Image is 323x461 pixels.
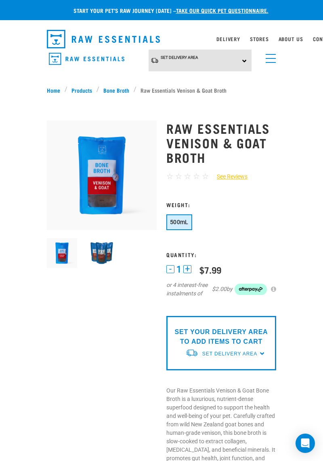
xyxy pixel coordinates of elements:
img: Raw Essentials Logo [47,30,160,48]
nav: breadcrumbs [47,86,276,94]
a: Stores [250,37,269,40]
a: Home [47,86,65,94]
button: 500mL [166,214,192,230]
span: Set Delivery Area [161,55,198,60]
span: 1 [176,265,181,274]
img: van-moving.png [151,57,159,64]
img: Afterpay [235,284,267,295]
h3: Quantity: [166,251,276,257]
button: - [166,265,174,273]
span: ☆ [166,172,173,181]
h3: Weight: [166,201,276,208]
img: van-moving.png [185,349,198,357]
button: + [183,265,191,273]
span: ☆ [202,172,209,181]
a: Bone Broth [99,86,134,94]
a: Delivery [216,37,240,40]
div: or 4 interest-free instalments of by [166,281,276,298]
h1: Raw Essentials Venison & Goat Broth [166,121,276,164]
span: 500mL [170,219,189,225]
div: Open Intercom Messenger [296,434,315,453]
span: $2.00 [212,285,227,293]
a: See Reviews [209,172,247,181]
p: SET YOUR DELIVERY AREA TO ADD ITEMS TO CART [172,327,270,347]
a: About Us [279,37,303,40]
a: Products [67,86,96,94]
img: Raw Essentials Venison Goat Novel Protein Hypoallergenic Bone Broth Cats & Dogs [47,120,157,230]
span: Set Delivery Area [202,351,257,357]
img: Raw Essentials Logo [49,53,124,65]
img: Raw Essentials Venison Goat Novel Protein Hypoallergenic Bone Broth Cats & Dogs [47,238,77,268]
nav: dropdown navigation [40,27,283,52]
span: ☆ [193,172,200,181]
a: take our quick pet questionnaire. [176,9,268,12]
span: ☆ [184,172,191,181]
a: menu [262,49,276,64]
img: Raw Essentials Venison & Goat Bone Broth For Pets [87,238,117,268]
span: ☆ [175,172,182,181]
div: $7.99 [199,265,221,275]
